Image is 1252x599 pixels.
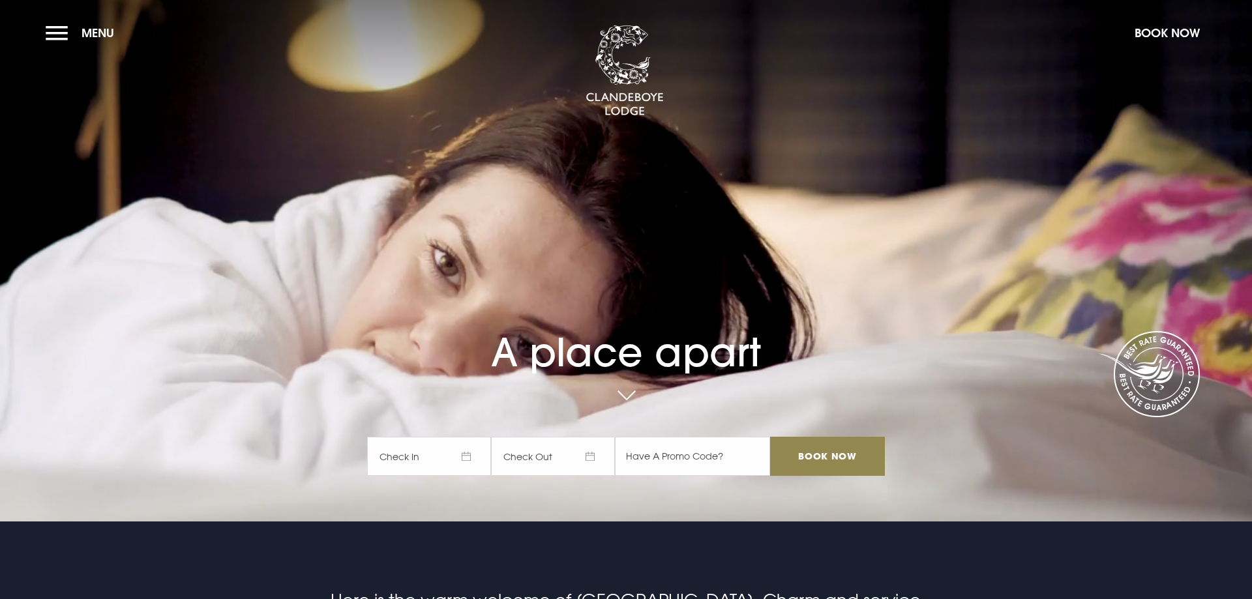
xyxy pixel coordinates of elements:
button: Book Now [1128,19,1206,47]
input: Have A Promo Code? [615,437,770,476]
img: Clandeboye Lodge [586,25,664,117]
span: Menu [82,25,114,40]
input: Book Now [770,437,885,476]
h1: A place apart [367,293,885,375]
span: Check In [367,437,491,476]
button: Menu [46,19,121,47]
span: Check Out [491,437,615,476]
